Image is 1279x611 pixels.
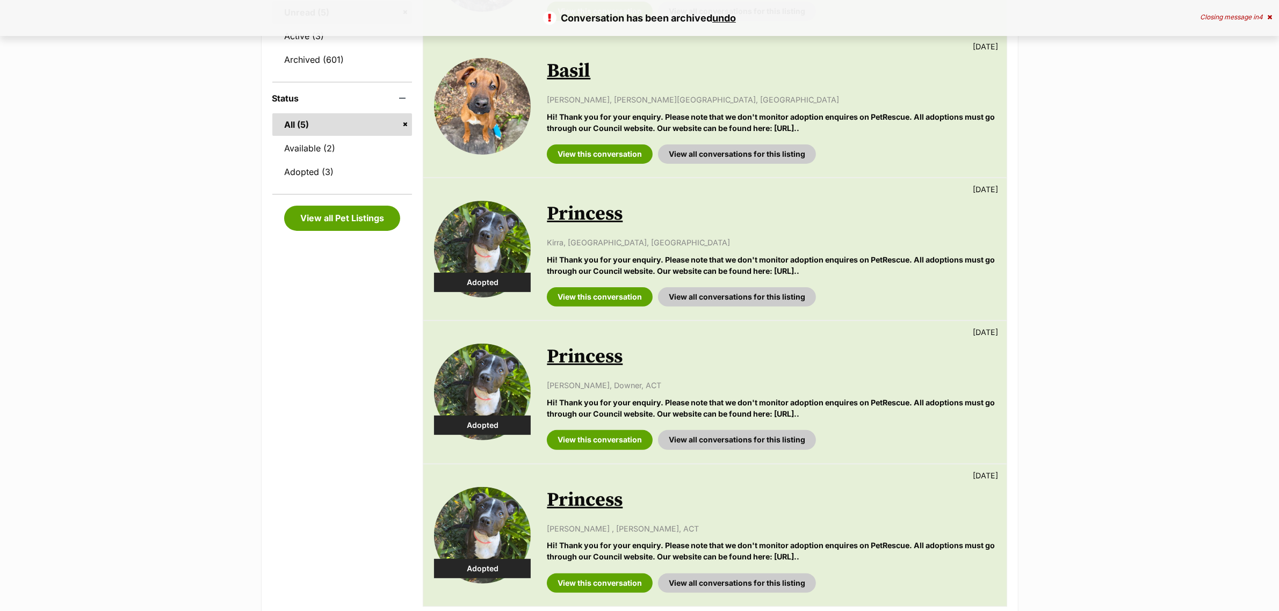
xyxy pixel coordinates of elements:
a: View this conversation [547,430,653,449]
p: [DATE] [973,41,999,52]
a: View all Pet Listings [284,206,400,230]
p: Hi! Thank you for your enquiry. Please note that we don't monitor adoption enquires on PetRescue.... [547,111,995,134]
span: 4 [1259,13,1263,21]
header: Status [272,93,413,103]
img: Princess [434,487,531,584]
a: View this conversation [547,573,653,593]
div: Adopted [434,273,531,292]
img: Princess [434,201,531,297]
a: View all conversations for this listing [658,573,816,593]
img: Princess [434,344,531,440]
p: Kirra, [GEOGRAPHIC_DATA], [GEOGRAPHIC_DATA] [547,237,995,248]
a: View all conversations for this listing [658,144,816,164]
a: Available (2) [272,137,413,159]
a: Basil [547,59,590,83]
div: Adopted [434,559,531,578]
div: Closing message in [1200,13,1272,21]
a: Adopted (3) [272,161,413,183]
a: Princess [547,345,623,369]
div: Adopted [434,416,531,435]
p: [DATE] [973,326,999,338]
a: All (5) [272,113,413,136]
a: View all conversations for this listing [658,430,816,449]
p: [PERSON_NAME], [PERSON_NAME][GEOGRAPHIC_DATA], [GEOGRAPHIC_DATA] [547,94,995,105]
a: Princess [547,488,623,512]
a: undo [712,12,736,24]
p: [PERSON_NAME] , [PERSON_NAME], ACT [547,523,995,534]
p: [DATE] [973,470,999,481]
a: View this conversation [547,287,653,307]
img: Basil [434,58,531,155]
p: Hi! Thank you for your enquiry. Please note that we don't monitor adoption enquires on PetRescue.... [547,397,995,420]
p: Hi! Thank you for your enquiry. Please note that we don't monitor adoption enquires on PetRescue.... [547,254,995,277]
p: Conversation has been archived [11,11,1268,25]
a: View all conversations for this listing [658,287,816,307]
p: Hi! Thank you for your enquiry. Please note that we don't monitor adoption enquires on PetRescue.... [547,540,995,563]
a: Archived (601) [272,48,413,71]
a: Princess [547,202,623,226]
p: [PERSON_NAME], Downer, ACT [547,380,995,391]
a: View this conversation [547,144,653,164]
p: [DATE] [973,184,999,195]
